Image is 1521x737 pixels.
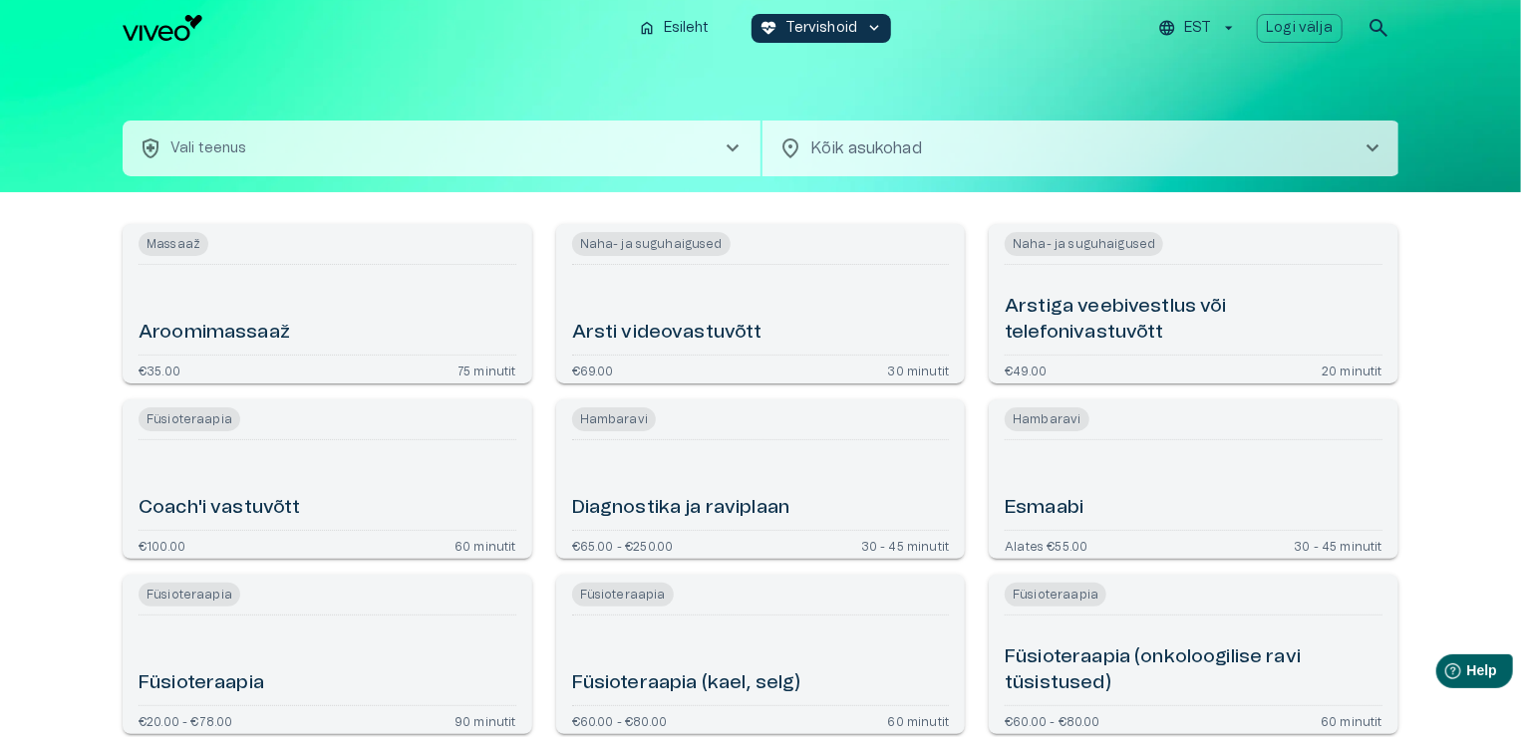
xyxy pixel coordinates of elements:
button: Logi välja [1257,14,1344,43]
p: 60 minutit [888,714,950,726]
a: Open service booking details [989,224,1398,383]
p: 30 - 45 minutit [1294,539,1382,551]
p: 60 minutit [1321,714,1382,726]
h6: Diagnostika ja raviplaan [572,495,790,522]
span: ecg_heart [760,19,777,37]
a: Open service booking details [989,575,1398,734]
span: Naha- ja suguhaigused [572,232,731,256]
button: ecg_heartTervishoidkeyboard_arrow_down [752,14,892,43]
button: EST [1155,14,1240,43]
p: 30 minutit [888,364,950,375]
span: chevron_right [721,136,745,160]
p: 75 minutit [457,364,516,375]
span: Füsioteraapia [1005,583,1106,607]
h6: Esmaabi [1005,495,1083,522]
p: 20 minutit [1322,364,1382,375]
p: €65.00 - €250.00 [572,539,674,551]
a: Open service booking details [989,399,1398,559]
a: Navigate to homepage [123,15,622,41]
span: location_on [778,136,802,160]
p: Kõik asukohad [810,136,1329,160]
p: Vali teenus [170,138,247,159]
a: Open service booking details [123,399,532,559]
p: 60 minutit [455,539,516,551]
p: €69.00 [572,364,614,375]
button: health_and_safetyVali teenuschevron_right [123,121,760,176]
span: Füsioteraapia [139,407,240,431]
a: Open service booking details [556,224,966,383]
span: Hambaravi [572,407,656,431]
p: Logi välja [1267,18,1334,39]
a: Open service booking details [123,224,532,383]
h6: Coach'i vastuvõtt [139,495,301,522]
span: chevron_right [1361,136,1384,160]
button: open search modal [1359,8,1398,48]
p: €35.00 [139,364,180,375]
span: Naha- ja suguhaigused [1005,232,1163,256]
button: homeEsileht [630,14,720,43]
span: Massaaž [139,232,208,256]
h6: Arsti videovastuvõtt [572,320,762,347]
span: Füsioteraapia [572,583,674,607]
p: EST [1184,18,1211,39]
p: €20.00 - €78.00 [139,714,233,726]
span: health_and_safety [139,136,162,160]
p: 90 minutit [455,714,516,726]
h6: Füsioteraapia (kael, selg) [572,670,801,697]
p: €60.00 - €80.00 [572,714,668,726]
h6: Füsioteraapia [139,670,264,697]
p: €60.00 - €80.00 [1005,714,1100,726]
p: €100.00 [139,539,185,551]
span: search [1367,16,1390,40]
a: Open service booking details [556,575,966,734]
span: Füsioteraapia [139,583,240,607]
h6: Füsioteraapia (onkoloogilise ravi tüsistused) [1005,644,1382,697]
p: Alates €55.00 [1005,539,1087,551]
span: home [638,19,656,37]
p: 30 - 45 minutit [861,539,950,551]
img: Viveo logo [123,15,202,41]
iframe: Help widget launcher [1366,646,1521,702]
p: €49.00 [1005,364,1047,375]
span: keyboard_arrow_down [865,19,883,37]
p: Esileht [664,18,710,39]
span: Hambaravi [1005,407,1088,431]
a: Open service booking details [556,399,966,559]
h6: Aroomimassaaž [139,320,290,347]
p: Tervishoid [785,18,858,39]
h6: Arstiga veebivestlus või telefonivastuvõtt [1005,294,1382,347]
